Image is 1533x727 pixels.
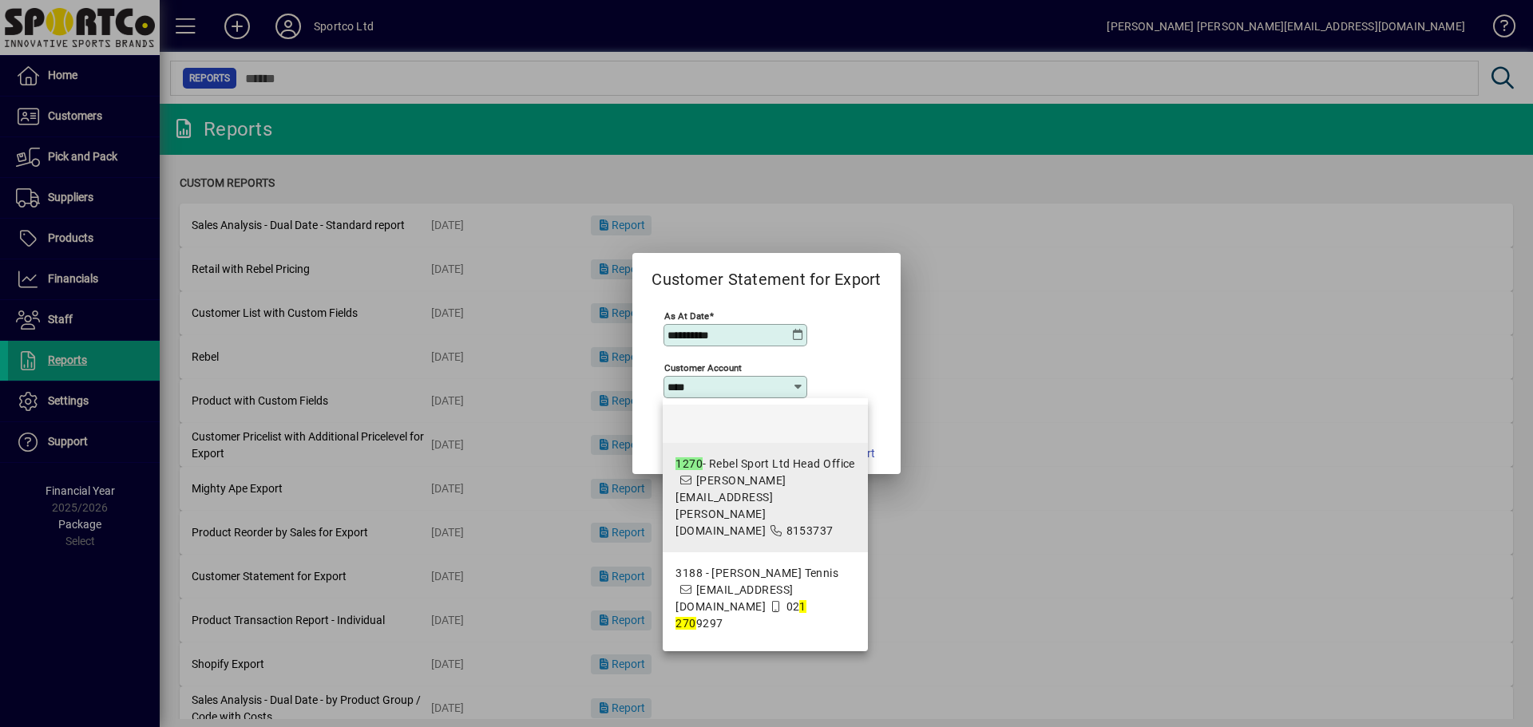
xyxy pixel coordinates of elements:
[675,456,854,472] div: - Rebel Sport Ltd Head Office
[663,443,867,552] mat-option: 1270 - Rebel Sport Ltd Head Office
[632,253,900,292] h2: Customer Statement for Export
[675,583,793,613] span: [EMAIL_ADDRESS][DOMAIN_NAME]
[663,552,867,645] mat-option: 3188 - Geoff Beech Tennis
[675,474,786,537] span: [PERSON_NAME][EMAIL_ADDRESS][PERSON_NAME][DOMAIN_NAME]
[675,457,703,470] em: 1270
[664,310,709,322] mat-label: As at Date
[675,565,854,582] div: 3188 - [PERSON_NAME] Tennis
[664,362,742,373] mat-label: Customer Account
[786,524,834,537] span: 8153737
